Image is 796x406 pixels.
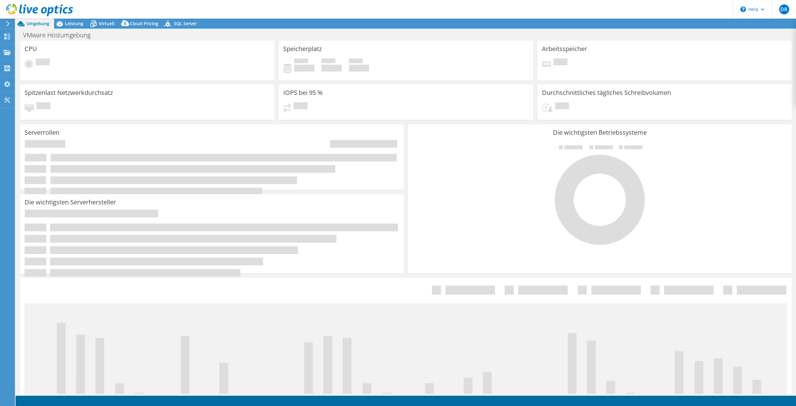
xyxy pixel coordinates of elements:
span: Ausstehend [36,58,50,67]
h3: Serverrollen [25,129,59,136]
span: DR [779,4,789,14]
h3: Speicherplatz [283,45,322,52]
h3: CPU [25,45,37,52]
span: Belegt [294,58,308,65]
span: Leistung [65,21,83,26]
span: Virtuell [99,21,114,26]
h3: Arbeitsspeicher [542,45,587,52]
h3: Die wichtigsten Serverhersteller [25,199,116,206]
h4: 0 GiB [294,65,314,72]
h3: Die wichtigsten Betriebssysteme [413,129,787,136]
span: Verfügbar [322,58,336,65]
h3: IOPS bei 95 % [283,89,323,96]
h1: VMware Hostumgebung [20,32,100,39]
span: Ausstehend [36,102,50,111]
span: Umgebung [26,21,49,26]
span: Cloud Pricing [130,21,158,26]
span: Ausstehend [294,102,308,111]
h3: Durchschnittliches tägliches Schreibvolumen [542,89,671,96]
h4: 0 GiB [349,65,369,72]
span: Insgesamt [349,58,363,65]
h3: Spitzenlast Netzwerkdurchsatz [25,89,113,96]
h4: 0 GiB [322,65,342,72]
span: Ausstehend [555,102,569,111]
svg: \n [740,7,746,12]
span: Ausstehend [553,58,567,67]
span: SQL Server [174,21,197,26]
